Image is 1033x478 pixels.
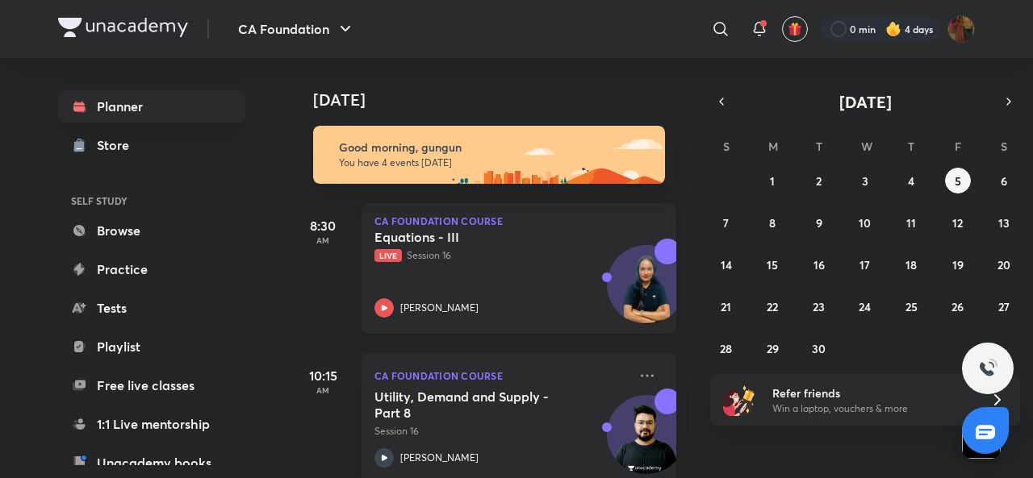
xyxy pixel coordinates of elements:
[759,293,785,319] button: September 22, 2025
[952,257,964,272] abbr: September 19, 2025
[806,293,832,319] button: September 23, 2025
[812,341,826,356] abbr: September 30, 2025
[813,299,825,314] abbr: September 23, 2025
[852,168,878,193] button: September 3, 2025
[816,173,822,189] abbr: September 2, 2025
[861,139,872,154] abbr: Wednesday
[374,216,663,226] p: CA Foundation Course
[374,424,628,439] p: Session 16
[906,215,916,231] abbr: September 11, 2025
[991,293,1017,319] button: September 27, 2025
[291,216,355,235] h5: 8:30
[769,215,776,231] abbr: September 8, 2025
[998,299,1010,314] abbr: September 27, 2025
[955,139,961,154] abbr: Friday
[58,408,245,440] a: 1:1 Live mentorship
[768,139,778,154] abbr: Monday
[723,384,755,416] img: referral
[859,257,870,272] abbr: September 17, 2025
[58,129,245,161] a: Store
[767,341,779,356] abbr: September 29, 2025
[400,451,479,465] p: [PERSON_NAME]
[816,139,822,154] abbr: Tuesday
[806,335,832,361] button: September 30, 2025
[905,299,918,314] abbr: September 25, 2025
[291,366,355,385] h5: 10:15
[885,21,901,37] img: streak
[788,22,802,36] img: avatar
[58,330,245,363] a: Playlist
[945,293,971,319] button: September 26, 2025
[813,257,825,272] abbr: September 16, 2025
[859,215,871,231] abbr: September 10, 2025
[945,168,971,193] button: September 5, 2025
[58,18,188,37] img: Company Logo
[898,168,924,193] button: September 4, 2025
[947,15,975,43] img: gungun Raj
[58,18,188,41] a: Company Logo
[313,126,665,184] img: morning
[859,299,871,314] abbr: September 24, 2025
[782,16,808,42] button: avatar
[816,215,822,231] abbr: September 9, 2025
[374,229,575,245] h5: Equations - III
[291,235,355,245] p: AM
[852,210,878,235] button: September 10, 2025
[770,173,775,189] abbr: September 1, 2025
[767,257,778,272] abbr: September 15, 2025
[772,384,971,401] h6: Refer friends
[978,359,997,378] img: ttu
[1001,173,1007,189] abbr: September 6, 2025
[951,299,964,314] abbr: September 26, 2025
[839,91,892,113] span: [DATE]
[97,135,139,155] div: Store
[58,214,245,247] a: Browse
[955,173,961,189] abbr: September 5, 2025
[608,254,685,331] img: Avatar
[733,90,997,113] button: [DATE]
[713,335,739,361] button: September 28, 2025
[720,341,732,356] abbr: September 28, 2025
[228,13,365,45] button: CA Foundation
[945,251,971,277] button: September 19, 2025
[721,257,732,272] abbr: September 14, 2025
[58,90,245,123] a: Planner
[759,168,785,193] button: September 1, 2025
[374,249,402,262] span: Live
[713,251,739,277] button: September 14, 2025
[898,293,924,319] button: September 25, 2025
[862,173,868,189] abbr: September 3, 2025
[991,251,1017,277] button: September 20, 2025
[991,168,1017,193] button: September 6, 2025
[898,251,924,277] button: September 18, 2025
[1001,139,1007,154] abbr: Saturday
[313,90,692,110] h4: [DATE]
[905,257,917,272] abbr: September 18, 2025
[721,299,731,314] abbr: September 21, 2025
[945,210,971,235] button: September 12, 2025
[374,366,628,385] p: CA Foundation Course
[908,139,914,154] abbr: Thursday
[58,253,245,285] a: Practice
[991,210,1017,235] button: September 13, 2025
[58,187,245,214] h6: SELF STUDY
[713,293,739,319] button: September 21, 2025
[908,173,914,189] abbr: September 4, 2025
[374,389,575,421] h5: Utility, Demand and Supply - Part 8
[952,215,963,231] abbr: September 12, 2025
[998,215,1010,231] abbr: September 13, 2025
[400,301,479,315] p: [PERSON_NAME]
[759,251,785,277] button: September 15, 2025
[723,139,730,154] abbr: Sunday
[58,292,245,324] a: Tests
[806,251,832,277] button: September 16, 2025
[374,248,628,263] p: Session 16
[291,385,355,395] p: AM
[997,257,1010,272] abbr: September 20, 2025
[339,140,650,155] h6: Good morning, gungun
[759,335,785,361] button: September 29, 2025
[759,210,785,235] button: September 8, 2025
[339,156,650,169] p: You have 4 events [DATE]
[772,401,971,416] p: Win a laptop, vouchers & more
[806,168,832,193] button: September 2, 2025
